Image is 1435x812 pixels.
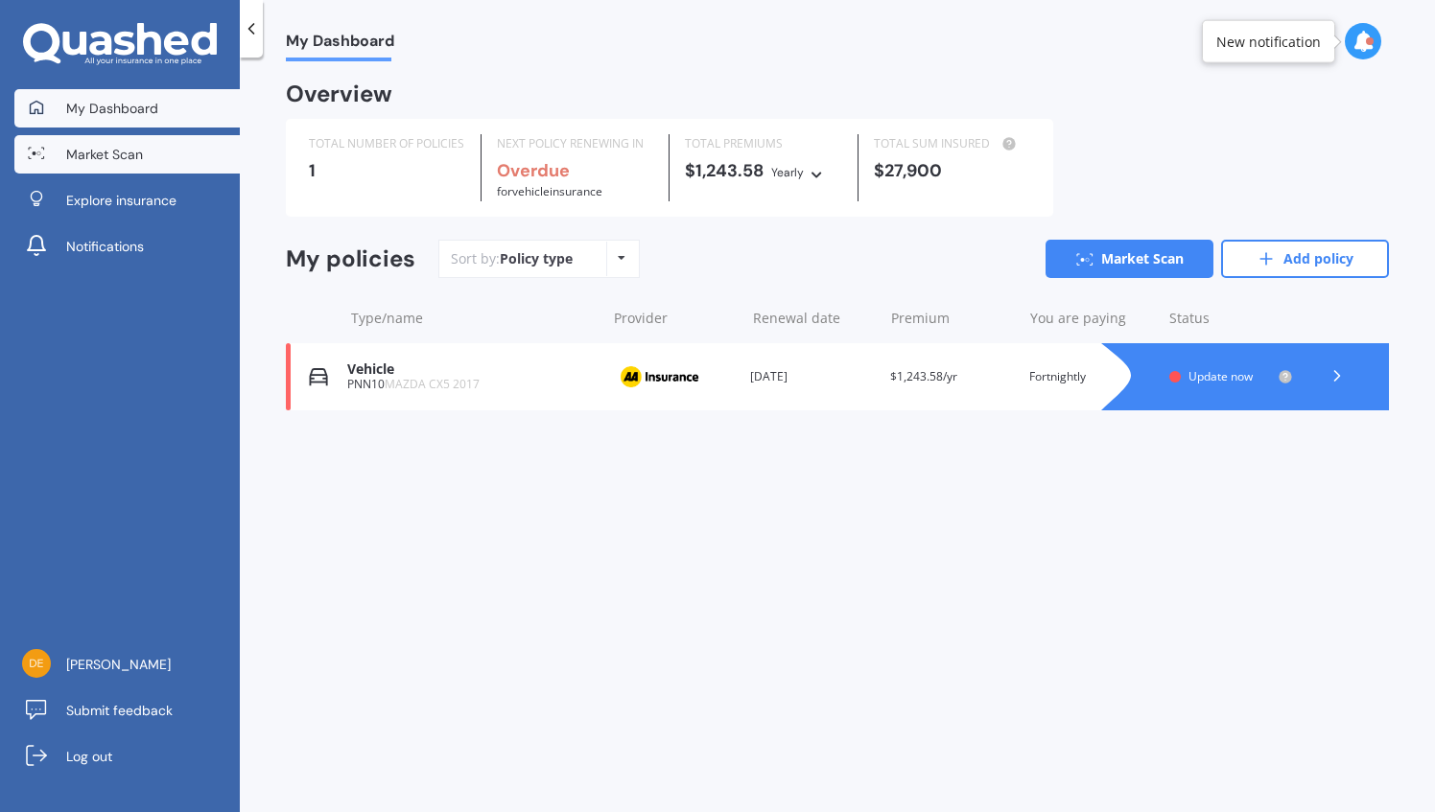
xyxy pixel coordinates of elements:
div: My policies [286,245,415,273]
span: for Vehicle insurance [497,183,602,199]
img: 94ae56537c1c4cefae40e07a6a80fa89 [22,649,51,678]
div: Status [1169,309,1293,328]
div: NEXT POLICY RENEWING IN [497,134,653,153]
div: Premium [891,309,1015,328]
span: My Dashboard [66,99,158,118]
span: Market Scan [66,145,143,164]
a: Add policy [1221,240,1389,278]
img: Vehicle [309,367,328,386]
span: Explore insurance [66,191,176,210]
div: Type/name [351,309,599,328]
div: Vehicle [347,361,596,378]
a: Notifications [14,227,240,266]
div: Yearly [771,163,804,182]
a: Explore insurance [14,181,240,220]
a: Market Scan [14,135,240,174]
div: TOTAL PREMIUMS [685,134,841,153]
img: AA [611,359,707,395]
div: You are paying [1030,309,1154,328]
a: Log out [14,737,240,776]
span: Notifications [66,237,144,256]
span: Submit feedback [66,701,173,720]
span: MAZDA CX5 2017 [385,376,480,392]
div: Sort by: [451,249,573,268]
div: PNN10 [347,378,596,391]
span: Log out [66,747,112,766]
div: Provider [614,309,738,328]
span: $1,243.58/yr [890,368,957,384]
span: [PERSON_NAME] [66,655,171,674]
div: $27,900 [874,161,1030,180]
div: [DATE] [750,367,874,386]
div: Fortnightly [1029,367,1153,386]
a: Market Scan [1046,240,1213,278]
a: [PERSON_NAME] [14,645,240,684]
div: 1 [309,161,465,180]
span: My Dashboard [286,32,394,58]
span: Update now [1188,368,1253,384]
div: Overview [286,84,392,104]
a: My Dashboard [14,89,240,128]
div: $1,243.58 [685,161,841,182]
div: Renewal date [753,309,877,328]
b: Overdue [497,159,570,182]
div: Policy type [500,249,573,268]
div: TOTAL NUMBER OF POLICIES [309,134,465,153]
a: Submit feedback [14,691,240,730]
div: TOTAL SUM INSURED [874,134,1030,153]
div: New notification [1216,32,1321,51]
